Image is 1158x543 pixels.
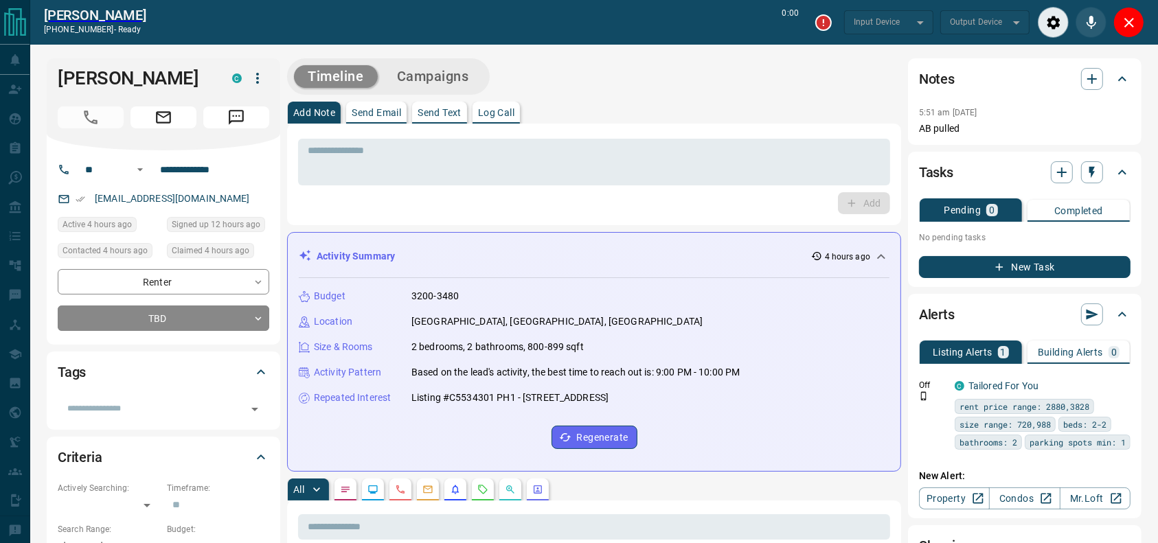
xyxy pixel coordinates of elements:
span: rent price range: 2880,3828 [960,400,1089,413]
h2: Tasks [919,161,953,183]
div: Close [1113,7,1144,38]
div: Notes [919,62,1131,95]
div: condos.ca [955,381,964,391]
p: [PHONE_NUMBER] - [44,23,146,36]
h2: Tags [58,361,86,383]
h1: [PERSON_NAME] [58,67,212,89]
span: ready [118,25,141,34]
p: Actively Searching: [58,482,160,494]
div: Tasks [919,156,1131,189]
p: Budget [314,289,345,303]
div: Renter [58,269,269,294]
button: Regenerate [552,426,637,449]
div: Alerts [919,298,1131,331]
span: Email [130,106,196,128]
svg: Requests [477,484,488,495]
p: Send Email [352,108,401,117]
p: Activity Pattern [314,365,381,380]
p: Add Note [293,108,335,117]
p: No pending tasks [919,227,1131,248]
svg: Notes [340,484,351,495]
a: Mr.Loft [1060,487,1131,509]
svg: Calls [395,484,406,495]
button: New Task [919,256,1131,278]
p: Off [919,379,946,391]
span: size range: 720,988 [960,417,1051,431]
p: Completed [1054,206,1103,216]
p: 2 bedrooms, 2 bathrooms, 800-899 sqft [411,340,584,354]
button: Timeline [294,65,378,88]
div: Audio Settings [1038,7,1069,38]
p: Budget: [167,523,269,535]
h2: Alerts [919,303,955,325]
p: 3200-3480 [411,289,459,303]
h2: Notes [919,68,955,90]
svg: Lead Browsing Activity [367,484,378,495]
p: 4 hours ago [825,251,870,263]
p: 0 [989,205,995,215]
button: Open [245,400,264,419]
span: parking spots min: 1 [1030,435,1126,449]
div: Tags [58,356,269,389]
p: AB pulled [919,122,1131,136]
button: Campaigns [383,65,483,88]
div: condos.ca [232,73,242,83]
p: All [293,485,304,494]
p: [GEOGRAPHIC_DATA], [GEOGRAPHIC_DATA], [GEOGRAPHIC_DATA] [411,314,703,329]
h2: Criteria [58,446,102,468]
div: Tue Aug 12 2025 [58,217,160,236]
div: TBD [58,305,269,331]
p: Send Text [418,108,462,117]
p: Location [314,314,352,329]
svg: Email Verified [76,194,85,204]
span: Message [203,106,269,128]
p: Building Alerts [1038,347,1103,357]
p: Listing #C5534301 PH1 - [STREET_ADDRESS] [411,391,609,405]
span: Claimed 4 hours ago [172,244,249,257]
p: 5:51 am [DATE] [919,108,977,117]
a: Property [919,487,990,509]
div: Activity Summary4 hours ago [299,244,889,269]
p: Timeframe: [167,482,269,494]
div: Mon Aug 11 2025 [167,217,269,236]
p: Size & Rooms [314,340,373,354]
svg: Opportunities [505,484,516,495]
p: 1 [1001,347,1006,357]
p: New Alert: [919,469,1131,483]
span: beds: 2-2 [1063,417,1106,431]
span: Contacted 4 hours ago [63,244,148,257]
a: Condos [989,487,1060,509]
p: Based on the lead's activity, the best time to reach out is: 9:00 PM - 10:00 PM [411,365,740,380]
p: 0 [1111,347,1117,357]
p: Search Range: [58,523,160,535]
p: Listing Alerts [933,347,992,357]
span: Active 4 hours ago [63,218,132,231]
div: Tue Aug 12 2025 [58,243,160,262]
p: Pending [944,205,981,215]
p: Repeated Interest [314,391,391,405]
p: Activity Summary [317,249,395,264]
svg: Emails [422,484,433,495]
a: [PERSON_NAME] [44,7,146,23]
button: Open [132,161,148,178]
p: Log Call [478,108,514,117]
a: Tailored For You [968,380,1038,391]
p: 0:00 [782,7,799,38]
a: [EMAIL_ADDRESS][DOMAIN_NAME] [95,193,250,204]
span: Signed up 12 hours ago [172,218,260,231]
span: Call [58,106,124,128]
div: Mute [1076,7,1106,38]
div: Criteria [58,441,269,474]
svg: Listing Alerts [450,484,461,495]
span: bathrooms: 2 [960,435,1017,449]
svg: Push Notification Only [919,391,929,401]
div: Tue Aug 12 2025 [167,243,269,262]
svg: Agent Actions [532,484,543,495]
